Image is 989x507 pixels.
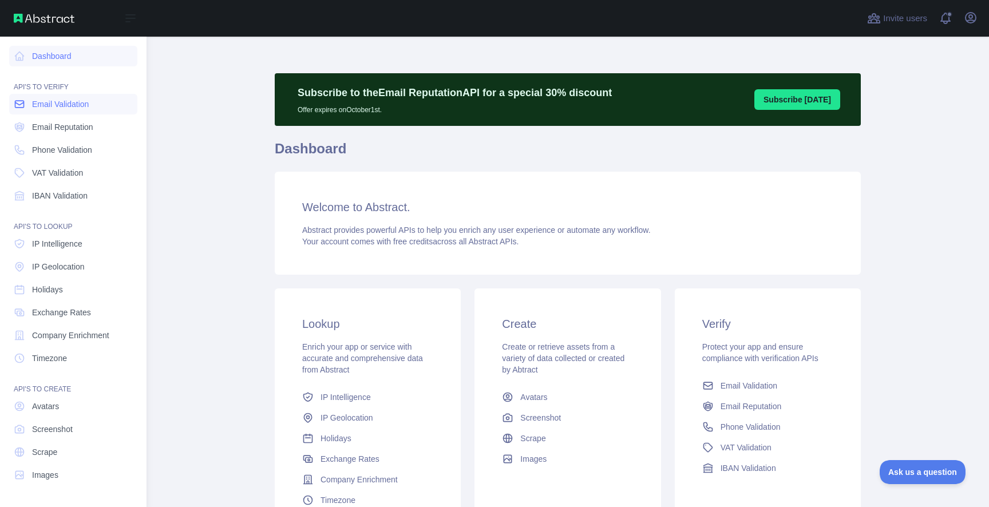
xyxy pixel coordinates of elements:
[298,469,438,490] a: Company Enrichment
[14,14,74,23] img: Abstract API
[9,69,137,92] div: API'S TO VERIFY
[302,225,651,235] span: Abstract provides powerful APIs to help you enrich any user experience or automate any workflow.
[302,199,833,215] h3: Welcome to Abstract.
[721,401,782,412] span: Email Reputation
[520,391,547,403] span: Avatars
[880,460,966,484] iframe: Toggle Customer Support
[32,469,58,481] span: Images
[520,433,545,444] span: Scrape
[721,421,781,433] span: Phone Validation
[321,391,371,403] span: IP Intelligence
[32,190,88,201] span: IBAN Validation
[698,396,838,417] a: Email Reputation
[298,101,612,114] p: Offer expires on October 1st.
[702,342,818,363] span: Protect your app and ensure compliance with verification APIs
[32,446,57,458] span: Scrape
[702,316,833,332] h3: Verify
[865,9,929,27] button: Invite users
[9,117,137,137] a: Email Reputation
[32,330,109,341] span: Company Enrichment
[32,307,91,318] span: Exchange Rates
[298,387,438,407] a: IP Intelligence
[754,89,840,110] button: Subscribe [DATE]
[9,46,137,66] a: Dashboard
[275,140,861,167] h1: Dashboard
[298,449,438,469] a: Exchange Rates
[32,167,83,179] span: VAT Validation
[520,412,561,423] span: Screenshot
[321,412,373,423] span: IP Geolocation
[9,348,137,369] a: Timezone
[298,428,438,449] a: Holidays
[9,371,137,394] div: API'S TO CREATE
[321,433,351,444] span: Holidays
[883,12,927,25] span: Invite users
[32,98,89,110] span: Email Validation
[32,144,92,156] span: Phone Validation
[9,208,137,231] div: API'S TO LOOKUP
[321,474,398,485] span: Company Enrichment
[302,342,423,374] span: Enrich your app or service with accurate and comprehensive data from Abstract
[32,261,85,272] span: IP Geolocation
[9,94,137,114] a: Email Validation
[502,342,624,374] span: Create or retrieve assets from a variety of data collected or created by Abtract
[32,121,93,133] span: Email Reputation
[9,140,137,160] a: Phone Validation
[698,437,838,458] a: VAT Validation
[9,325,137,346] a: Company Enrichment
[9,465,137,485] a: Images
[497,428,638,449] a: Scrape
[298,407,438,428] a: IP Geolocation
[321,453,379,465] span: Exchange Rates
[497,449,638,469] a: Images
[9,442,137,462] a: Scrape
[497,387,638,407] a: Avatars
[698,375,838,396] a: Email Validation
[32,423,73,435] span: Screenshot
[32,401,59,412] span: Avatars
[298,85,612,101] p: Subscribe to the Email Reputation API for a special 30 % discount
[302,316,433,332] h3: Lookup
[393,237,433,246] span: free credits
[9,419,137,439] a: Screenshot
[32,238,82,249] span: IP Intelligence
[302,237,519,246] span: Your account comes with across all Abstract APIs.
[9,233,137,254] a: IP Intelligence
[698,417,838,437] a: Phone Validation
[698,458,838,478] a: IBAN Validation
[721,462,776,474] span: IBAN Validation
[32,352,67,364] span: Timezone
[9,163,137,183] a: VAT Validation
[9,279,137,300] a: Holidays
[32,284,63,295] span: Holidays
[721,380,777,391] span: Email Validation
[520,453,547,465] span: Images
[9,256,137,277] a: IP Geolocation
[497,407,638,428] a: Screenshot
[721,442,772,453] span: VAT Validation
[502,316,633,332] h3: Create
[9,396,137,417] a: Avatars
[9,185,137,206] a: IBAN Validation
[9,302,137,323] a: Exchange Rates
[321,494,355,506] span: Timezone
